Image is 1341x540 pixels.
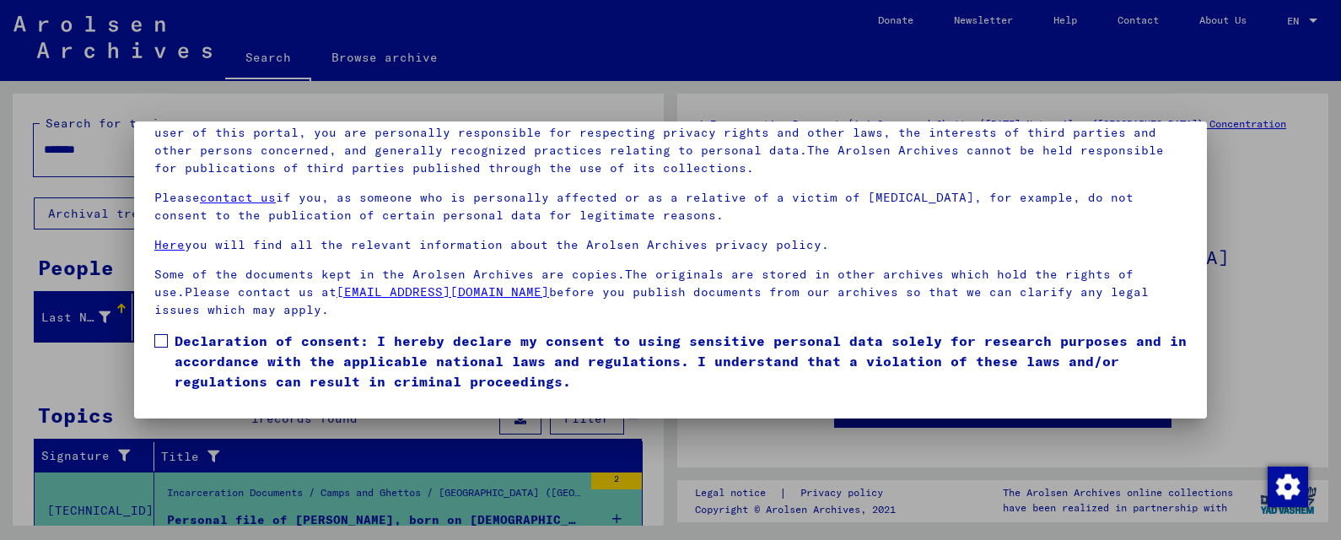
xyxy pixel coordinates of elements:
[154,106,1187,177] p: Please note that this portal on victims of Nazi [MEDICAL_DATA] contains sensitive data on identif...
[154,237,185,252] a: Here
[200,190,276,205] a: contact us
[154,189,1187,224] p: Please if you, as someone who is personally affected or as a relative of a victim of [MEDICAL_DAT...
[154,266,1187,319] p: Some of the documents kept in the Arolsen Archives are copies.The originals are stored in other a...
[175,331,1187,391] span: Declaration of consent: I hereby declare my consent to using sensitive personal data solely for r...
[337,284,549,300] a: [EMAIL_ADDRESS][DOMAIN_NAME]
[154,236,1187,254] p: you will find all the relevant information about the Arolsen Archives privacy policy.
[1268,467,1308,507] img: Change consent
[1267,466,1307,506] div: Change consent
